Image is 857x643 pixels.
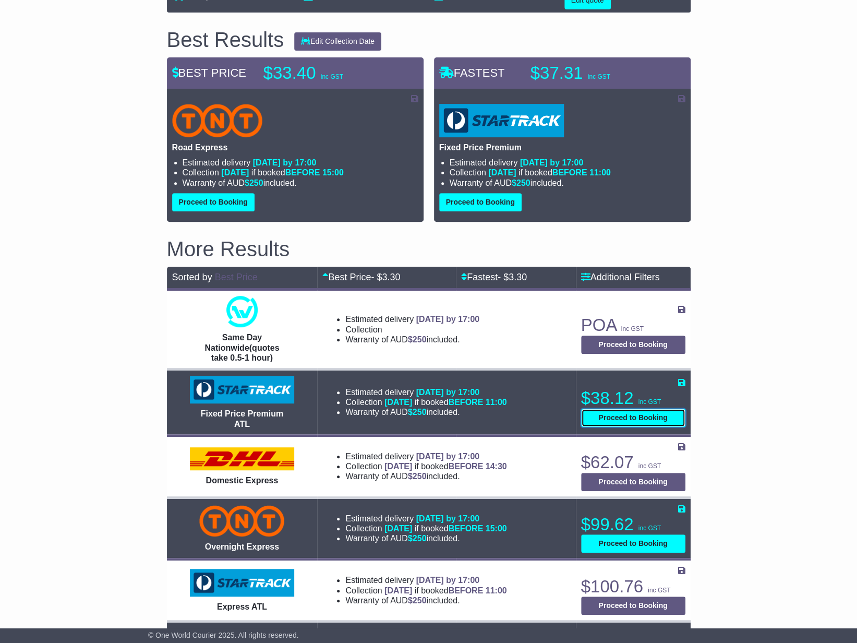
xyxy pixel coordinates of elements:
span: BEFORE [448,462,483,471]
button: Proceed to Booking [439,193,522,211]
span: 11:00 [589,168,611,177]
p: $38.12 [581,388,685,409]
span: inc GST [588,73,610,80]
span: [DATE] [221,168,249,177]
span: [DATE] by 17:00 [416,452,479,461]
li: Warranty of AUD included. [345,335,479,344]
li: Estimated delivery [345,514,506,523]
img: DHL: Domestic Express [190,447,294,470]
span: if booked [384,462,506,471]
span: $ [245,178,263,187]
span: 250 [516,178,530,187]
li: Collection [345,523,506,533]
p: $33.40 [263,63,394,84]
span: [DATE] [384,524,412,533]
span: 250 [413,408,427,416]
button: Proceed to Booking [172,193,255,211]
span: if booked [384,398,506,407]
a: Best Price [215,272,258,282]
span: $ [408,534,427,543]
p: Fixed Price Premium [439,142,685,152]
li: Estimated delivery [183,158,418,168]
li: Estimated delivery [450,158,685,168]
span: © One World Courier 2025. All rights reserved. [148,631,299,639]
img: One World Courier: Same Day Nationwide(quotes take 0.5-1 hour) [226,296,258,327]
li: Estimated delivery [345,314,479,324]
span: [DATE] [488,168,516,177]
span: [DATE] by 17:00 [416,315,479,324]
span: - $ [371,272,400,282]
span: $ [408,335,427,344]
span: 3.30 [509,272,527,282]
img: TNT Domestic: Overnight Express [199,505,284,537]
p: $62.07 [581,452,685,473]
span: inc GST [638,398,661,406]
li: Estimated delivery [345,451,506,461]
a: Fastest- $3.30 [461,272,527,282]
button: Proceed to Booking [581,597,685,615]
span: inc GST [638,525,661,532]
li: Warranty of AUD included. [345,596,506,605]
a: Best Price- $3.30 [322,272,400,282]
img: StarTrack: Fixed Price Premium [439,104,564,137]
h2: More Results [167,237,691,260]
li: Warranty of AUD included. [450,178,685,188]
p: $100.76 [581,576,685,597]
span: 11:00 [486,586,507,595]
span: if booked [384,586,506,595]
li: Warranty of AUD included. [345,533,506,543]
span: [DATE] by 17:00 [416,388,479,397]
span: 250 [249,178,263,187]
li: Estimated delivery [345,387,506,397]
li: Warranty of AUD included. [345,407,506,417]
button: Proceed to Booking [581,534,685,553]
p: POA [581,315,685,336]
span: Express ATL [217,602,267,611]
span: BEFORE [552,168,587,177]
li: Collection [345,461,506,471]
span: 14:30 [486,462,507,471]
img: TNT Domestic: Road Express [172,104,263,137]
span: BEFORE [448,524,483,533]
div: Best Results [162,28,289,51]
span: if booked [384,524,506,533]
span: 15:00 [322,168,344,177]
span: inc GST [321,73,343,80]
span: [DATE] [384,462,412,471]
span: $ [408,596,427,605]
span: $ [408,472,427,481]
p: $37.31 [530,63,661,84]
button: Proceed to Booking [581,409,685,427]
button: Edit Collection Date [294,32,381,51]
span: [DATE] by 17:00 [416,514,479,523]
span: [DATE] [384,586,412,595]
p: Road Express [172,142,418,152]
span: Fixed Price Premium ATL [201,409,283,428]
button: Proceed to Booking [581,473,685,491]
span: $ [512,178,530,187]
span: inc GST [638,462,661,470]
span: Domestic Express [206,476,279,485]
span: BEFORE [448,586,483,595]
span: 250 [413,596,427,605]
a: Additional Filters [581,272,660,282]
span: BEST PRICE [172,66,246,79]
button: Proceed to Booking [581,336,685,354]
span: if booked [488,168,610,177]
span: [DATE] [384,398,412,407]
span: Overnight Express [205,542,279,551]
span: BEFORE [285,168,320,177]
span: 11:00 [486,398,507,407]
span: FASTEST [439,66,505,79]
p: $99.62 [581,514,685,535]
li: Collection [345,586,506,596]
li: Estimated delivery [345,575,506,585]
span: 250 [413,472,427,481]
img: StarTrack: Express ATL [190,569,294,597]
span: [DATE] by 17:00 [253,158,317,167]
span: if booked [221,168,343,177]
span: [DATE] by 17:00 [520,158,584,167]
span: inc GST [648,587,670,594]
span: $ [408,408,427,416]
li: Collection [345,397,506,407]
